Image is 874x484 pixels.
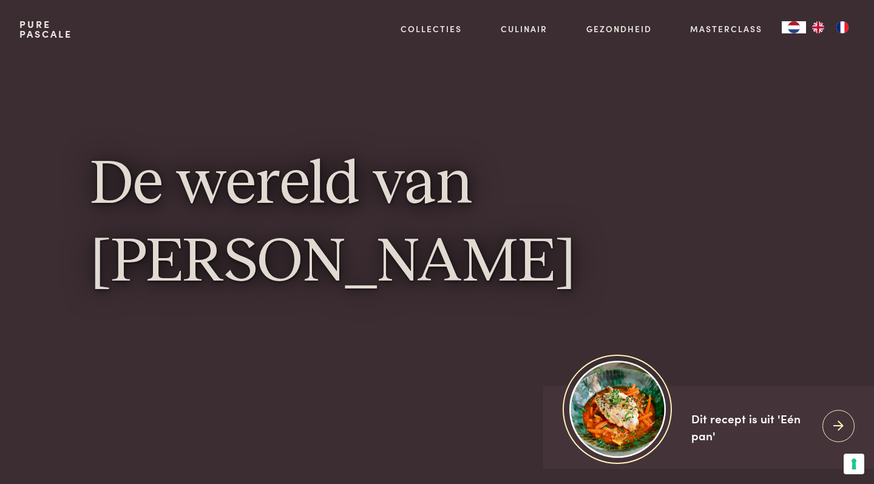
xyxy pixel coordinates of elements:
a: EN [806,21,830,33]
div: Dit recept is uit 'Eén pan' [691,410,813,445]
div: Language [782,21,806,33]
aside: Language selected: Nederlands [782,21,855,33]
button: Uw voorkeuren voor toestemming voor trackingtechnologieën [844,454,864,474]
img: https://admin.purepascale.com/wp-content/uploads/2025/08/home_recept_link.jpg [569,361,666,457]
h1: De wereld van [PERSON_NAME] [90,148,784,302]
ul: Language list [806,21,855,33]
a: Culinair [501,22,547,35]
a: FR [830,21,855,33]
a: https://admin.purepascale.com/wp-content/uploads/2025/08/home_recept_link.jpg Dit recept is uit '... [543,386,874,469]
a: Gezondheid [586,22,652,35]
a: PurePascale [19,19,72,39]
a: NL [782,21,806,33]
a: Collecties [401,22,462,35]
a: Masterclass [690,22,762,35]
